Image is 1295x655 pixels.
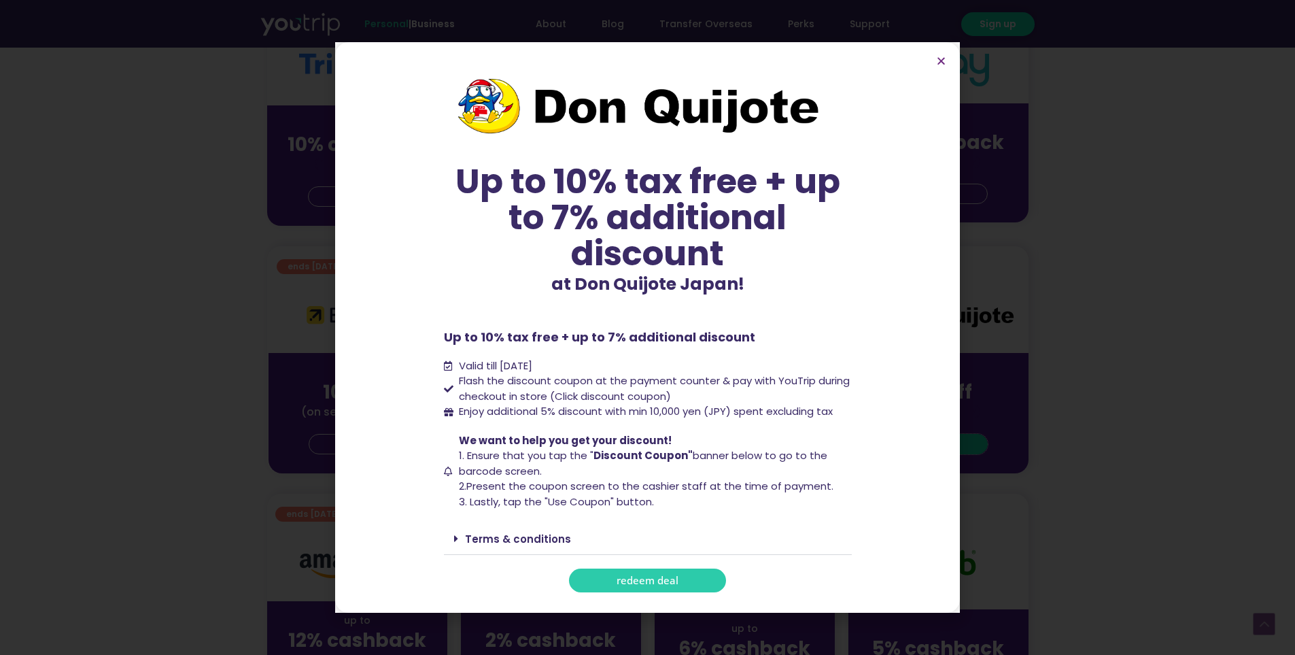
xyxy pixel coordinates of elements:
[936,56,946,66] a: Close
[455,404,833,420] span: Enjoy additional 5% discount with min 10,000 yen (JPY) spent excluding tax
[459,479,466,493] span: 2.
[459,433,672,448] span: We want to help you get your discount!
[553,448,593,463] span: ap the "
[465,532,571,546] a: Terms & conditions
[569,569,726,592] a: redeem deal
[653,448,693,463] b: oupon"
[617,575,678,586] span: redeem deal
[593,448,653,463] b: Discount C
[459,448,553,463] span: 1. Ensure that you t
[455,373,852,404] span: Flash the discount coupon at the payment counter & pay with YouTrip during checkout in store (Cli...
[444,328,852,346] p: Up to 10% tax free + up to 7% additional discount
[444,163,852,271] div: Up to 10% tax free + up to 7% additional discount
[653,448,729,463] span: banner
[459,448,827,478] span: below to go to the barcode screen.
[444,523,852,555] div: Terms & conditions
[444,271,852,297] p: at Don Quijote Japan!
[459,358,532,373] span: Valid till [DATE]
[455,433,852,510] span: Present the coupon screen to the cashier staff at the time of payment. 3. Lastly, tap the "Use Co...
